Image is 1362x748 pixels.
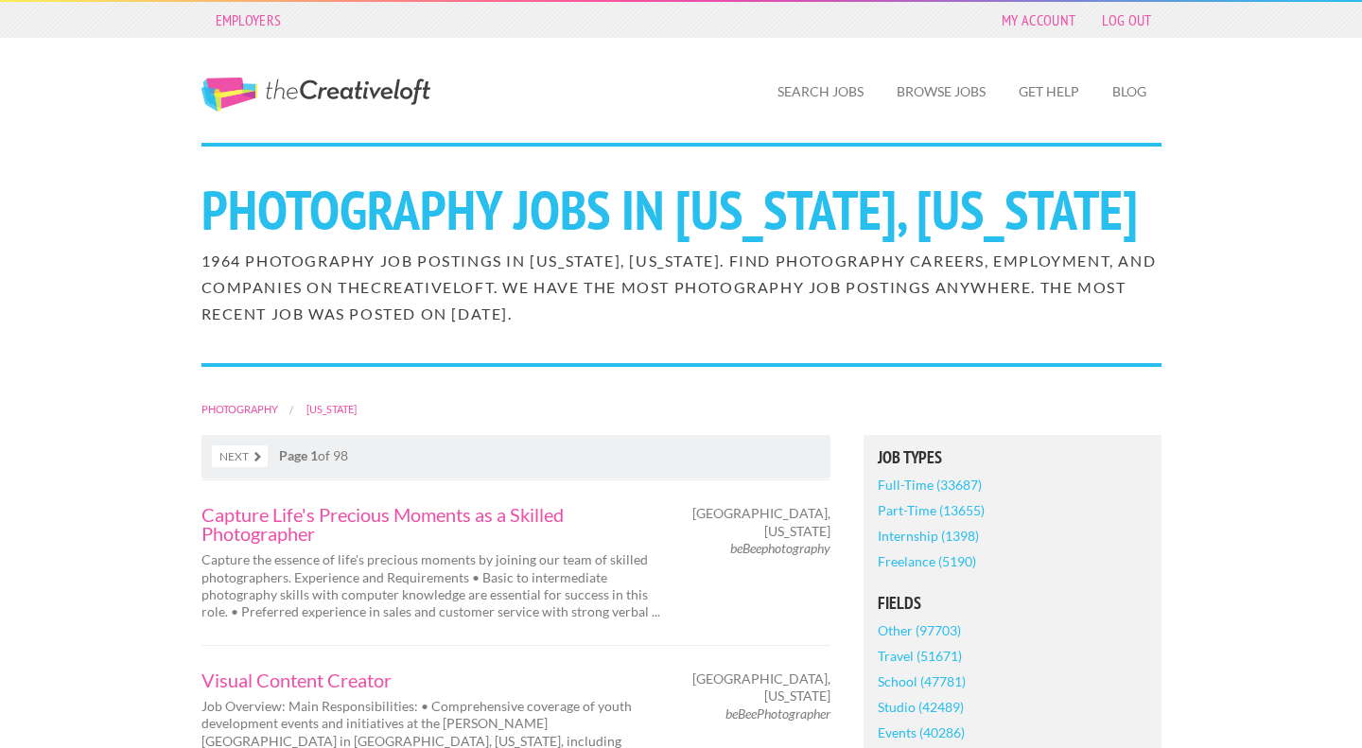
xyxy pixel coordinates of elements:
h1: Photography Jobs in [US_STATE], [US_STATE] [201,183,1161,237]
a: Next [212,445,268,467]
a: Internship (1398) [878,523,979,548]
a: Blog [1097,70,1161,113]
h5: Fields [878,595,1147,612]
a: Visual Content Creator [201,670,665,689]
a: Travel (51671) [878,643,962,669]
a: Capture Life's Precious Moments as a Skilled Photographer [201,505,665,543]
em: beBeePhotographer [725,705,830,722]
a: Get Help [1004,70,1094,113]
p: Capture the essence of life's precious moments by joining our team of skilled photographers. Expe... [201,551,665,620]
a: Log Out [1092,7,1161,33]
a: Part-Time (13655) [878,497,985,523]
a: Search Jobs [762,70,879,113]
a: The Creative Loft [201,78,430,112]
a: My Account [992,7,1085,33]
a: Full-Time (33687) [878,472,982,497]
h5: Job Types [878,449,1147,466]
span: [GEOGRAPHIC_DATA], [US_STATE] [692,670,830,705]
a: [US_STATE] [306,403,357,415]
span: [GEOGRAPHIC_DATA], [US_STATE] [692,505,830,539]
em: beBeephotography [730,540,830,556]
a: Browse Jobs [882,70,1001,113]
a: Freelance (5190) [878,548,976,574]
nav: of 98 [201,435,830,478]
a: School (47781) [878,669,966,694]
h2: 1964 Photography job postings in [US_STATE], [US_STATE]. Find Photography careers, employment, an... [201,248,1161,327]
a: Photography [201,403,278,415]
a: Other (97703) [878,618,961,643]
a: Studio (42489) [878,694,964,720]
strong: Page 1 [279,447,318,463]
a: Employers [206,7,291,33]
a: Events (40286) [878,720,965,745]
